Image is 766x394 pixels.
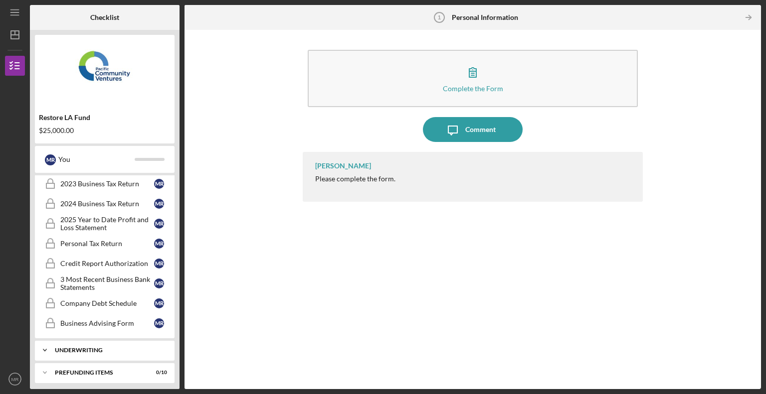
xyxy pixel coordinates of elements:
a: Company Debt ScheduleMR [40,293,170,313]
div: Complete the Form [443,85,503,92]
div: Please complete the form. [315,175,395,183]
div: Restore LA Fund [39,114,171,122]
div: Underwriting [55,347,162,353]
div: M R [154,318,164,328]
div: M R [154,278,164,288]
div: M R [154,199,164,209]
div: M R [45,154,56,165]
div: $25,000.00 [39,127,171,134]
div: M R [154,259,164,268]
div: Business Advising Form [60,319,154,327]
div: 0 / 10 [149,370,167,376]
div: 2025 Year to Date Profit and Loss Statement [60,216,154,232]
tspan: 1 [438,14,441,20]
a: Business Advising FormMR [40,313,170,333]
div: M R [154,219,164,229]
div: Prefunding Items [55,370,142,376]
div: M R [154,298,164,308]
text: MR [11,377,19,382]
a: 2023 Business Tax ReturnMR [40,174,170,194]
div: Personal Tax Return [60,240,154,248]
a: 3 Most Recent Business Bank StatementsMR [40,273,170,293]
button: MR [5,369,25,389]
b: Checklist [90,13,119,21]
a: 2025 Year to Date Profit and Loss StatementMR [40,214,170,234]
div: M R [154,239,164,249]
b: Personal Information [452,13,518,21]
a: Credit Report AuthorizationMR [40,254,170,273]
a: 2024 Business Tax ReturnMR [40,194,170,214]
div: 3 Most Recent Business Bank Statements [60,275,154,291]
div: 2023 Business Tax Return [60,180,154,188]
div: M R [154,179,164,189]
div: 2024 Business Tax Return [60,200,154,208]
button: Complete the Form [308,50,638,107]
a: Personal Tax ReturnMR [40,234,170,254]
div: [PERSON_NAME] [315,162,371,170]
div: Company Debt Schedule [60,299,154,307]
div: Credit Report Authorization [60,260,154,267]
img: Product logo [35,40,175,100]
div: Comment [465,117,496,142]
button: Comment [423,117,523,142]
div: You [58,151,135,168]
